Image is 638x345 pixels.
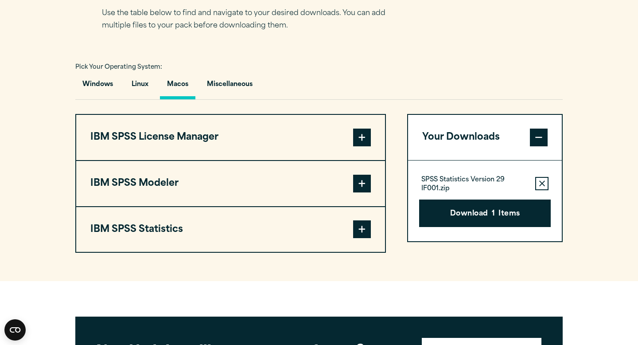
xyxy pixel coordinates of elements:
[75,74,120,99] button: Windows
[200,74,260,99] button: Miscellaneous
[419,200,551,227] button: Download1Items
[75,64,162,70] span: Pick Your Operating System:
[76,207,385,252] button: IBM SPSS Statistics
[160,74,195,99] button: Macos
[4,319,26,341] button: Open CMP widget
[124,74,156,99] button: Linux
[76,161,385,206] button: IBM SPSS Modeler
[76,115,385,160] button: IBM SPSS License Manager
[102,7,399,33] p: Use the table below to find and navigate to your desired downloads. You can add multiple files to...
[408,115,562,160] button: Your Downloads
[421,176,528,193] p: SPSS Statistics Version 29 IF001.zip
[492,208,495,220] span: 1
[408,160,562,241] div: Your Downloads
